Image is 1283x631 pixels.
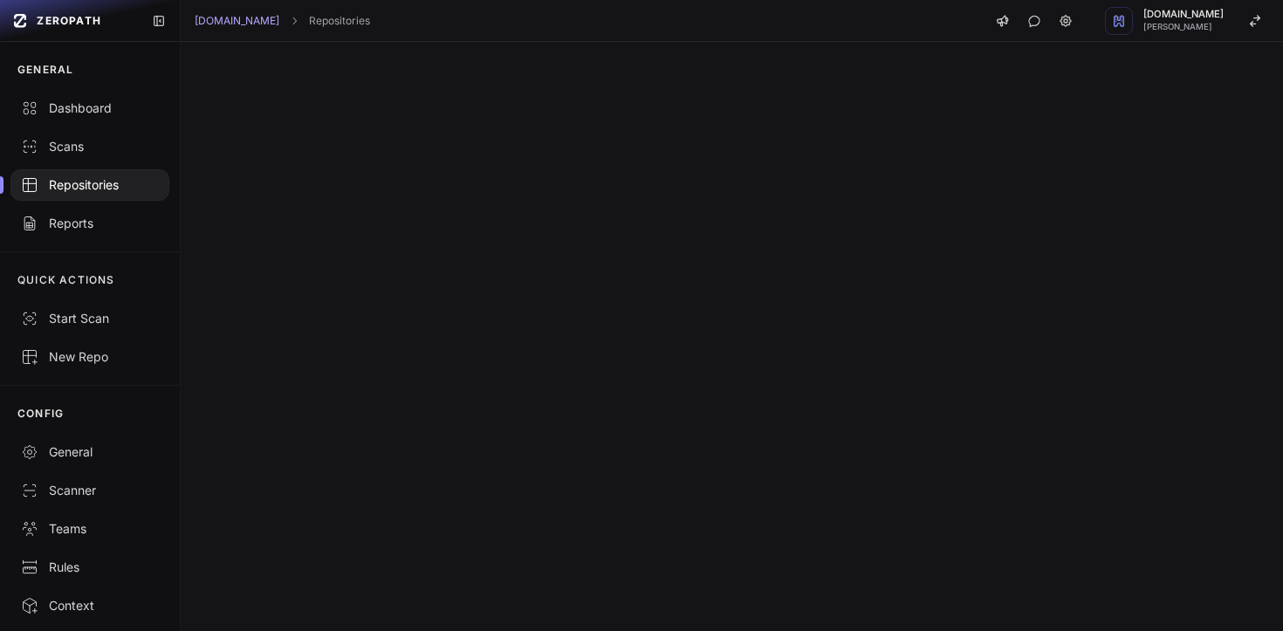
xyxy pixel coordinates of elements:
[17,63,73,77] p: GENERAL
[21,597,159,614] div: Context
[21,138,159,155] div: Scans
[17,273,115,287] p: QUICK ACTIONS
[21,443,159,461] div: General
[17,407,64,421] p: CONFIG
[195,14,279,28] a: [DOMAIN_NAME]
[21,99,159,117] div: Dashboard
[1143,23,1224,31] span: [PERSON_NAME]
[21,559,159,576] div: Rules
[288,15,300,27] svg: chevron right,
[21,482,159,499] div: Scanner
[7,7,138,35] a: ZEROPATH
[1143,10,1224,19] span: [DOMAIN_NAME]
[195,14,370,28] nav: breadcrumb
[21,520,159,538] div: Teams
[21,348,159,366] div: New Repo
[21,215,159,232] div: Reports
[309,14,370,28] a: Repositories
[21,310,159,327] div: Start Scan
[21,176,159,194] div: Repositories
[37,14,101,28] span: ZEROPATH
